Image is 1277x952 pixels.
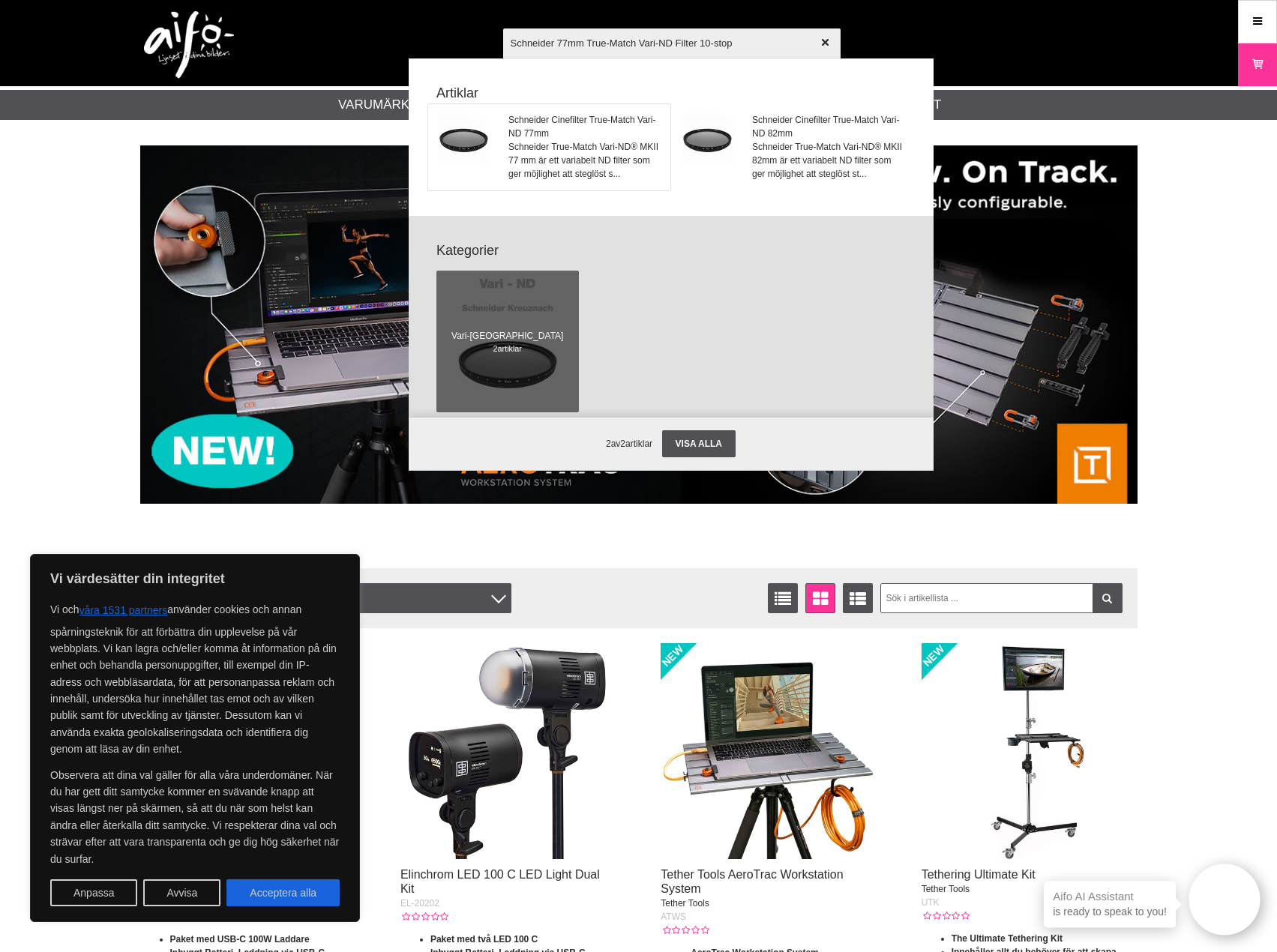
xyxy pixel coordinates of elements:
[611,439,621,449] span: av
[226,879,340,906] button: Acceptera alla
[662,430,736,457] a: Visa alla
[79,597,168,624] button: våra 1531 partners
[752,113,904,140] span: Schneider Cinefilter True-Match Vari-ND 82mm
[672,104,914,190] a: Schneider Cinefilter True-Match Vari-ND 82mmSchneider True-Match Vari-ND® MKII 82mm är ett variab...
[437,113,490,166] img: 68-032172-truematch-varind.jpg
[498,344,522,353] span: artiklar
[606,439,611,449] span: 2
[508,140,661,181] span: Schneider True-Match Vari-ND® MKII 77 mm är ett variabelt ND filter som ger möjlighet att steglös...
[752,140,904,181] span: Schneider True-Match Vari-ND® MKII 82mm är ett variabelt ND filter som ger möjlighet att steglöst...
[625,439,652,449] span: artiklar
[508,113,661,140] span: Schneider Cinefilter True-Match Vari-ND 77mm
[50,570,340,588] p: Vi värdesätter din integritet
[144,11,234,79] img: logo.png
[427,83,915,103] strong: Artiklar
[143,879,220,906] button: Avvisa
[427,241,915,261] strong: Kategorier
[620,439,625,449] span: 2
[30,554,360,922] div: Vi värdesätter din integritet
[50,879,137,906] button: Anpassa
[338,95,427,115] a: Varumärken
[50,767,340,867] p: Observera att dina val gäller för alla våra underdomäner. När du har gett ditt samtycke kommer en...
[503,16,841,69] input: Sök produkter ...
[428,104,670,190] a: Schneider Cinefilter True-Match Vari-ND 77mmSchneider True-Match Vari-ND® MKII 77 mm är ett varia...
[451,329,563,343] span: Vari-[GEOGRAPHIC_DATA]
[451,343,563,355] span: 2
[681,113,733,166] img: 68-032182-001.jpg
[50,597,340,758] p: Vi och använder cookies och annan spårningsteknik för att förbättra din upplevelse på vår webbpla...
